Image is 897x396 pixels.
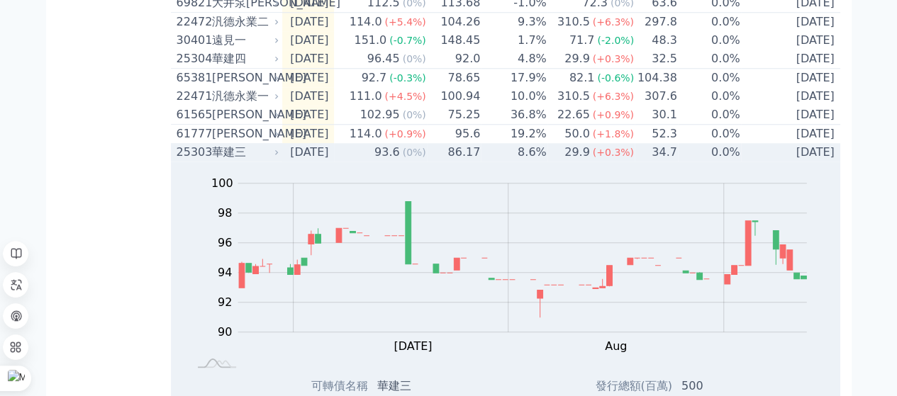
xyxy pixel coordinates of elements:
td: 0.0% [678,69,741,88]
span: (+5.4%) [384,16,425,28]
tspan: 98 [218,205,232,219]
td: [DATE] [282,69,335,88]
div: 151.0 [351,32,389,49]
span: (0%) [403,109,426,120]
td: [DATE] [741,69,840,88]
td: 0.0% [678,87,741,106]
td: 0.0% [678,125,741,144]
div: 華建四 [212,50,277,67]
div: 93.6 [372,144,403,161]
td: 可轉債名稱 [230,377,368,395]
div: 82.1 [567,69,598,86]
td: [DATE] [741,13,840,32]
div: 310.5 [555,13,593,30]
td: [DATE] [282,31,335,50]
span: (0%) [403,53,426,64]
span: (-2.0%) [597,35,634,46]
td: [DATE] [282,125,335,144]
div: 114.0 [347,13,385,30]
td: 78.65 [427,69,481,88]
td: 36.8% [481,106,547,125]
td: [DATE] [741,31,840,50]
div: [PERSON_NAME] [212,106,277,123]
div: 61565 [177,106,208,123]
div: 50.0 [562,125,593,142]
div: 22.65 [555,106,593,123]
td: 75.25 [427,106,481,125]
td: [DATE] [282,106,335,125]
td: [DATE] [741,143,840,162]
tspan: 94 [218,265,232,278]
span: (+0.9%) [384,128,425,140]
div: 61777 [177,125,208,142]
td: 104.38 [635,69,678,88]
td: 19.2% [481,125,547,144]
td: 500 [673,377,780,395]
td: 104.26 [427,13,481,32]
div: 汎德永業一 [212,88,277,105]
div: 111.0 [347,88,385,105]
span: (+6.3%) [593,91,634,102]
span: (+0.3%) [593,147,634,158]
td: 9.3% [481,13,547,32]
div: 96.45 [364,50,403,67]
td: 32.5 [635,50,678,69]
g: Chart [204,176,828,352]
td: 17.9% [481,69,547,88]
span: (-0.7%) [389,35,426,46]
div: 114.0 [347,125,385,142]
div: [PERSON_NAME] [212,69,277,86]
div: 102.95 [357,106,403,123]
td: [DATE] [282,87,335,106]
td: 0.0% [678,143,741,162]
div: [PERSON_NAME] [212,125,277,142]
span: (-0.3%) [389,72,426,84]
td: 1.7% [481,31,547,50]
div: 65381 [177,69,208,86]
td: 4.8% [481,50,547,69]
td: 95.6 [427,125,481,144]
td: [DATE] [741,50,840,69]
div: 310.5 [555,88,593,105]
span: (+6.3%) [593,16,634,28]
div: 25304 [177,50,208,67]
td: 148.45 [427,31,481,50]
td: 10.0% [481,87,547,106]
td: 297.8 [635,13,678,32]
td: [DATE] [282,143,335,162]
div: 29.9 [562,50,593,67]
td: [DATE] [282,50,335,69]
td: 307.6 [635,87,678,106]
div: 22471 [177,88,208,105]
td: 48.3 [635,31,678,50]
div: 華建三 [212,144,277,161]
div: 汎德永業二 [212,13,277,30]
span: (+1.8%) [593,128,634,140]
div: 25303 [177,144,208,161]
td: 0.0% [678,31,741,50]
div: 30401 [177,32,208,49]
td: 0.0% [678,13,741,32]
td: [DATE] [741,125,840,144]
td: 8.6% [481,143,547,162]
td: 52.3 [635,125,678,144]
td: [DATE] [741,87,840,106]
span: (0%) [403,147,426,158]
span: (-0.6%) [597,72,634,84]
tspan: 90 [218,324,232,338]
div: 92.7 [359,69,390,86]
td: [DATE] [741,106,840,125]
span: (+0.3%) [593,53,634,64]
td: [DATE] [282,13,335,32]
td: 華建三 [369,377,461,395]
td: 100.94 [427,87,481,106]
tspan: 92 [218,295,232,308]
span: (+4.5%) [384,91,425,102]
div: 29.9 [562,144,593,161]
td: 34.7 [635,143,678,162]
div: 71.7 [567,32,598,49]
tspan: 100 [211,176,233,189]
div: 遠見一 [212,32,277,49]
tspan: [DATE] [394,339,432,352]
td: 30.1 [635,106,678,125]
